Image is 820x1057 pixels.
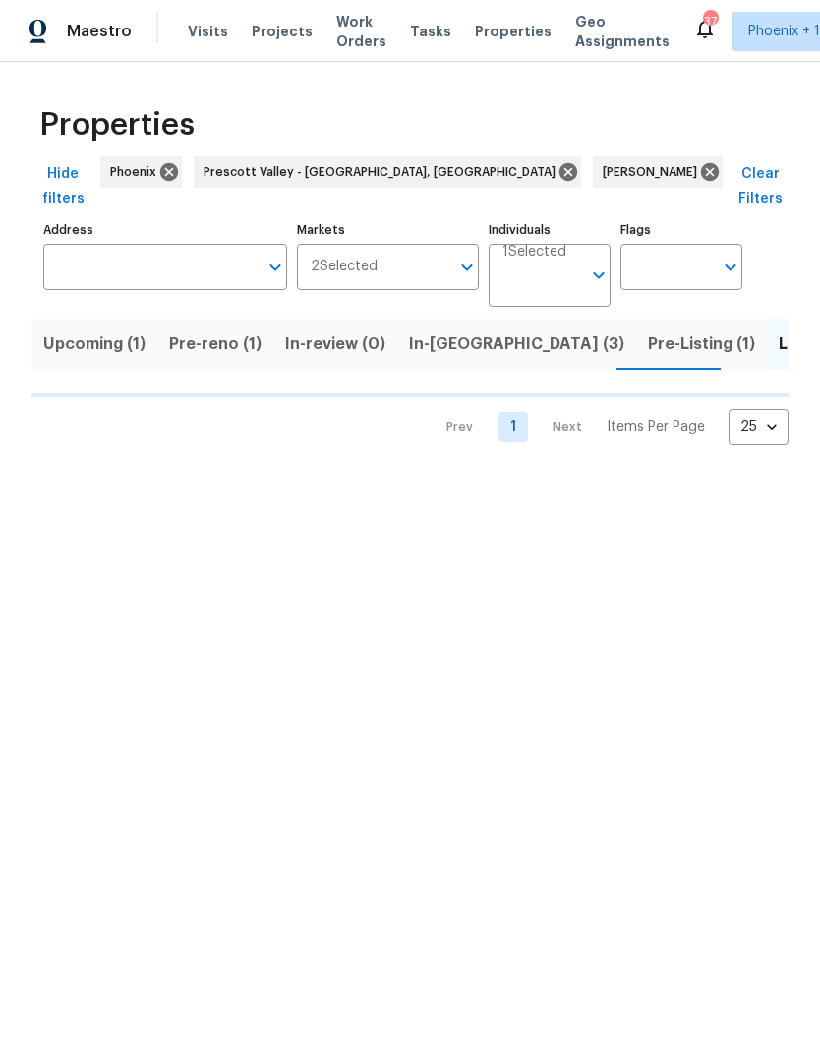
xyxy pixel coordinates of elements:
[475,22,552,41] span: Properties
[204,162,563,182] span: Prescott Valley - [GEOGRAPHIC_DATA], [GEOGRAPHIC_DATA]
[100,156,182,188] div: Phoenix
[31,156,94,216] button: Hide filters
[729,156,791,216] button: Clear Filters
[593,156,723,188] div: [PERSON_NAME]
[736,162,784,210] span: Clear Filters
[39,162,87,210] span: Hide filters
[262,254,289,281] button: Open
[110,162,164,182] span: Phoenix
[409,330,624,358] span: In-[GEOGRAPHIC_DATA] (3)
[43,224,287,236] label: Address
[729,401,789,452] div: 25
[502,244,566,261] span: 1 Selected
[169,330,262,358] span: Pre-reno (1)
[39,115,195,135] span: Properties
[575,12,670,51] span: Geo Assignments
[410,25,451,38] span: Tasks
[703,12,717,31] div: 37
[252,22,313,41] span: Projects
[428,409,789,445] nav: Pagination Navigation
[336,12,386,51] span: Work Orders
[585,262,613,289] button: Open
[311,259,378,275] span: 2 Selected
[489,224,611,236] label: Individuals
[297,224,480,236] label: Markets
[603,162,705,182] span: [PERSON_NAME]
[648,330,755,358] span: Pre-Listing (1)
[194,156,581,188] div: Prescott Valley - [GEOGRAPHIC_DATA], [GEOGRAPHIC_DATA]
[717,254,744,281] button: Open
[67,22,132,41] span: Maestro
[43,330,146,358] span: Upcoming (1)
[607,417,705,437] p: Items Per Page
[620,224,742,236] label: Flags
[453,254,481,281] button: Open
[188,22,228,41] span: Visits
[285,330,385,358] span: In-review (0)
[498,412,528,442] a: Goto page 1
[748,22,820,41] span: Phoenix + 1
